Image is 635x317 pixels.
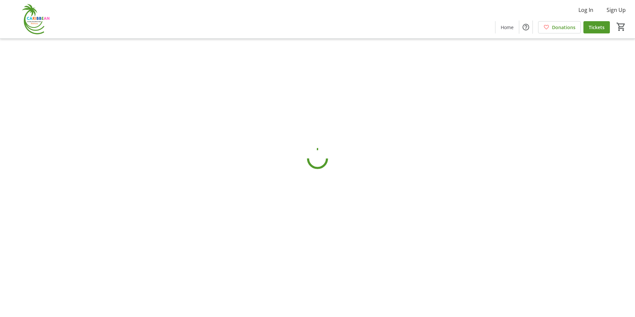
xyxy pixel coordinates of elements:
span: Donations [552,24,575,31]
button: Help [519,21,532,34]
a: Home [495,21,519,33]
a: Donations [538,21,581,33]
button: Log In [573,5,599,15]
span: Tickets [589,24,605,31]
img: Caribbean Cigar Celebration's Logo [4,3,63,36]
span: Log In [578,6,593,14]
span: Sign Up [607,6,626,14]
a: Tickets [583,21,610,33]
button: Cart [615,21,627,33]
span: Home [501,24,514,31]
button: Sign Up [601,5,631,15]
